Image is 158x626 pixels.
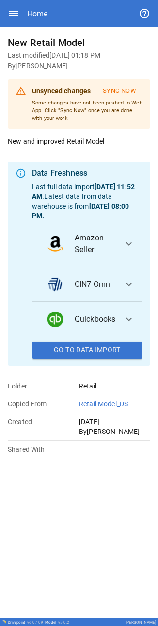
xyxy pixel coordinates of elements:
div: Model [45,620,69,625]
p: Folder [8,381,79,391]
img: data_logo [47,312,63,327]
div: Drivepoint [8,620,43,625]
b: [DATE] 08:00 PM . [32,202,129,220]
img: Drivepoint [2,620,6,624]
button: Sync Now [96,83,142,99]
b: [DATE] 11:52 AM [32,183,135,200]
p: Copied From [8,399,79,409]
b: Unsynced changes [32,87,91,95]
span: v 5.0.2 [58,620,69,625]
span: CIN7 Omni [75,279,115,290]
p: [DATE] [79,417,150,427]
button: Go To Data Import [32,342,142,359]
img: data_logo [47,277,63,292]
span: expand_more [123,313,135,325]
p: New and improved Retail Model [8,136,150,146]
p: Last full data import . Latest data from data warehouse is from [32,182,142,221]
div: Home [27,9,47,18]
h6: Last modified [DATE] 01:18 PM [8,50,150,61]
button: data_logoCIN7 Omni [32,267,142,302]
h6: New Retail Model [8,35,150,50]
h6: By [PERSON_NAME] [8,61,150,72]
span: expand_more [123,279,135,290]
p: Retail [79,381,150,391]
p: By [PERSON_NAME] [79,427,150,436]
p: Retail Model_DS [79,399,150,409]
p: Some changes have not been pushed to Web App. Click "Sync Now" once you are done with your work [32,99,142,122]
span: expand_more [123,238,135,250]
p: Shared With [8,445,79,454]
span: Amazon Seller [75,232,115,255]
span: v 6.0.109 [27,620,43,625]
p: Created [8,417,79,427]
div: [PERSON_NAME] [126,620,156,625]
span: Quickbooks [75,313,116,325]
div: Data Freshness [32,167,142,179]
button: data_logoAmazon Seller [32,221,142,267]
button: data_logoQuickbooks [32,302,142,337]
img: data_logo [47,236,63,252]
